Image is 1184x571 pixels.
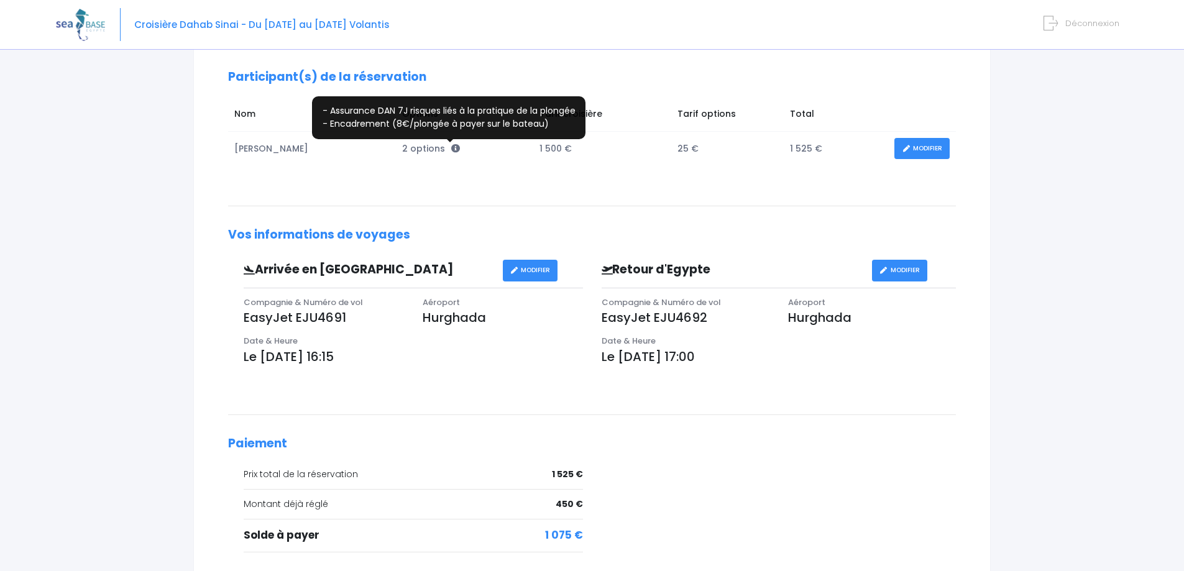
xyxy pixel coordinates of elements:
a: MODIFIER [872,260,927,281]
span: 1 075 € [545,528,583,544]
span: 2 options [402,142,460,155]
p: EasyJet EJU4691 [244,308,404,327]
p: Le [DATE] 16:15 [244,347,583,366]
p: Le [DATE] 17:00 [602,347,957,366]
h2: Participant(s) de la réservation [228,70,956,85]
span: 450 € [556,498,583,511]
h3: Arrivée en [GEOGRAPHIC_DATA] [234,263,503,277]
p: Hurghada [423,308,583,327]
span: 1 525 € [552,468,583,481]
p: - Assurance DAN 7J risques liés à la pratique de la plongée - Encadrement (8€/plongée à payer sur... [316,98,582,130]
span: Déconnexion [1065,17,1119,29]
td: [PERSON_NAME] [228,132,396,166]
span: Croisière Dahab Sinai - Du [DATE] au [DATE] Volantis [134,18,390,31]
span: Compagnie & Numéro de vol [244,296,363,308]
div: Prix total de la réservation [244,468,583,481]
a: MODIFIER [503,260,558,281]
td: Tarif croisière [533,101,671,131]
span: Date & Heure [244,335,298,347]
span: Date & Heure [602,335,656,347]
p: EasyJet EJU4692 [602,308,769,327]
h2: Vos informations de voyages [228,228,956,242]
td: Total [784,101,888,131]
td: 1 525 € [784,132,888,166]
td: Nom [228,101,396,131]
span: Compagnie & Numéro de vol [602,296,721,308]
td: 25 € [671,132,784,166]
div: Montant déjà réglé [244,498,583,511]
span: Aéroport [788,296,825,308]
a: MODIFIER [894,138,950,160]
h3: Retour d'Egypte [592,263,872,277]
p: Hurghada [788,308,956,327]
td: 1 500 € [533,132,671,166]
div: Solde à payer [244,528,583,544]
td: Tarif options [671,101,784,131]
h2: Paiement [228,437,956,451]
span: Aéroport [423,296,460,308]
